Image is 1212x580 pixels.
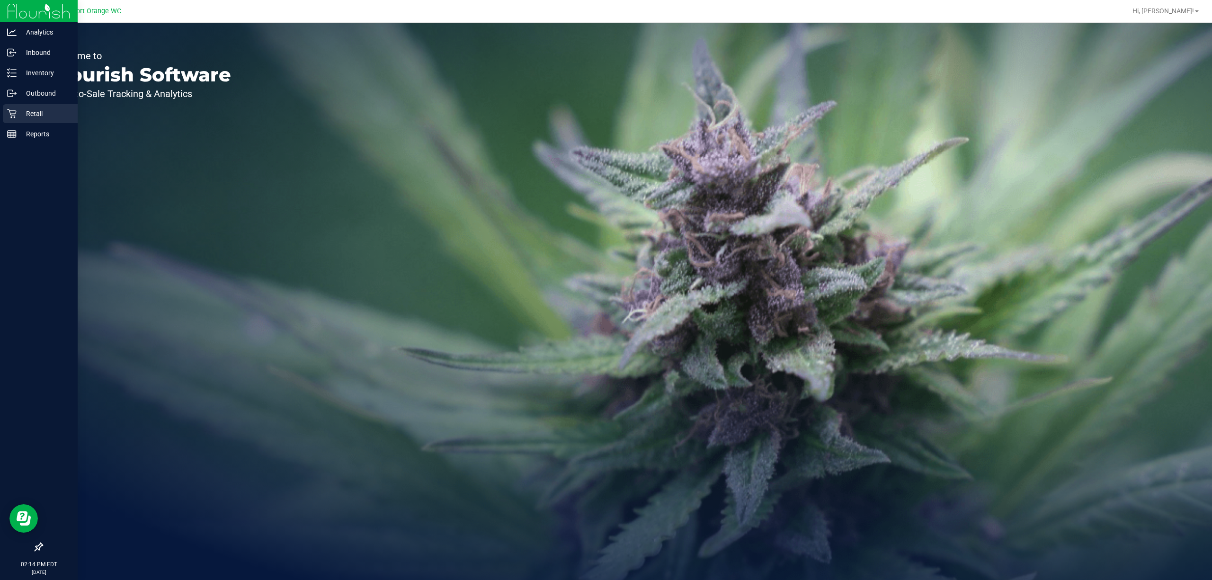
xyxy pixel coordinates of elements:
p: Welcome to [51,51,231,61]
inline-svg: Analytics [7,27,17,37]
p: [DATE] [4,569,73,576]
p: 02:14 PM EDT [4,560,73,569]
inline-svg: Outbound [7,89,17,98]
p: Analytics [17,27,73,38]
p: Flourish Software [51,65,231,84]
span: Hi, [PERSON_NAME]! [1132,7,1194,15]
p: Inventory [17,67,73,79]
p: Retail [17,108,73,119]
p: Reports [17,128,73,140]
iframe: Resource center [9,504,38,533]
inline-svg: Inbound [7,48,17,57]
inline-svg: Reports [7,129,17,139]
inline-svg: Retail [7,109,17,118]
span: Port Orange WC [72,7,121,15]
inline-svg: Inventory [7,68,17,78]
p: Seed-to-Sale Tracking & Analytics [51,89,231,98]
p: Inbound [17,47,73,58]
p: Outbound [17,88,73,99]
